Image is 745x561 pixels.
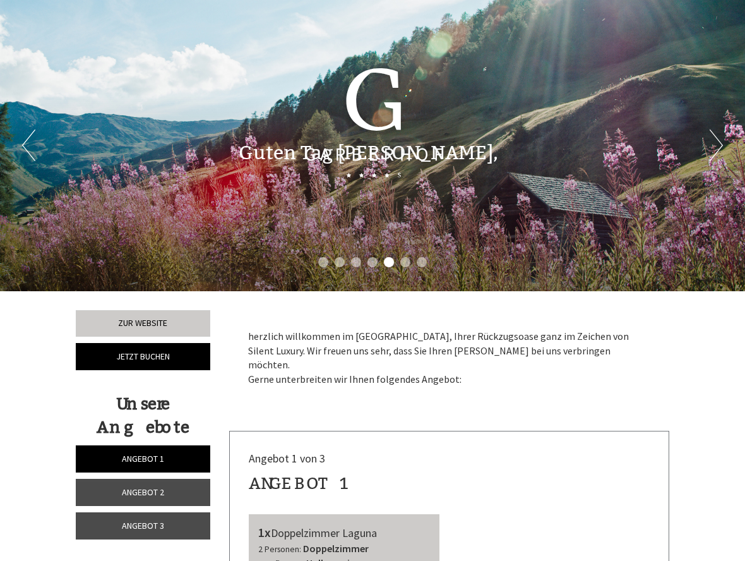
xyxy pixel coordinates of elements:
span: Angebot 1 von 3 [249,451,325,466]
b: 1x [258,524,271,540]
span: Angebot 1 [122,453,164,464]
p: herzlich willkommen im [GEOGRAPHIC_DATA], Ihrer Rückzugsoase ganz im Zeichen von Silent Luxury. W... [248,329,651,387]
span: Angebot 3 [122,520,164,531]
div: Doppelzimmer Laguna [258,524,431,542]
small: 2 Personen: [258,544,301,555]
b: Doppelzimmer [303,542,369,555]
div: Unsere Angebote [76,392,210,439]
span: Angebot 2 [122,486,164,498]
a: Zur Website [76,310,210,337]
a: Jetzt buchen [76,343,210,370]
div: Angebot 1 [249,472,350,495]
